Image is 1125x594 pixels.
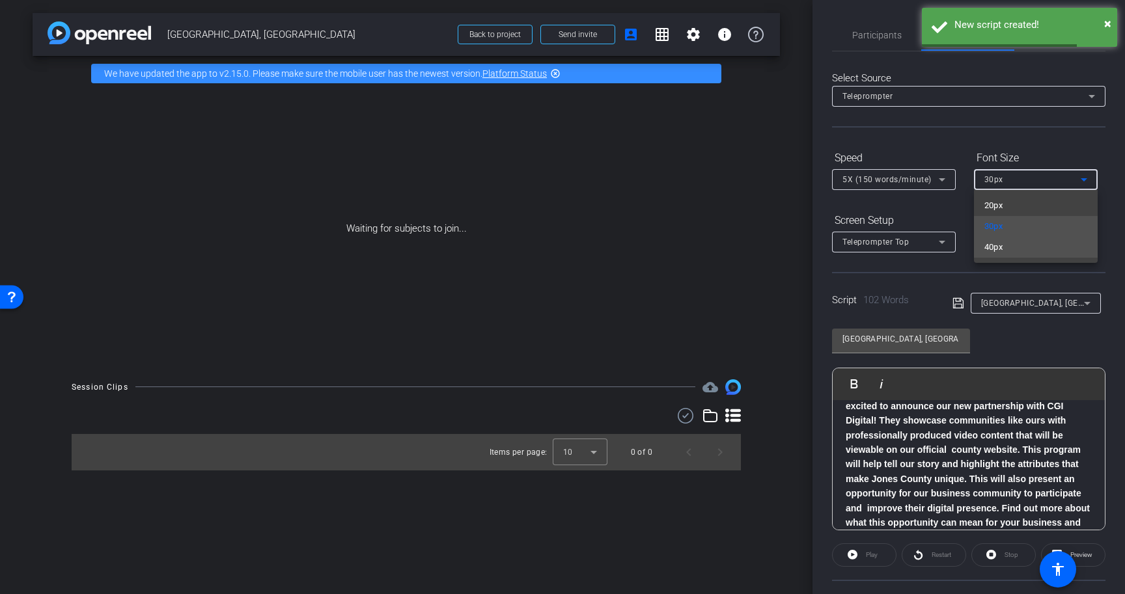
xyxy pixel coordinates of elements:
div: New script created! [954,18,1107,33]
span: 20px [984,198,1003,213]
span: 40px [984,239,1003,255]
button: Close [1104,14,1111,33]
span: 30px [984,219,1003,234]
span: × [1104,16,1111,31]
